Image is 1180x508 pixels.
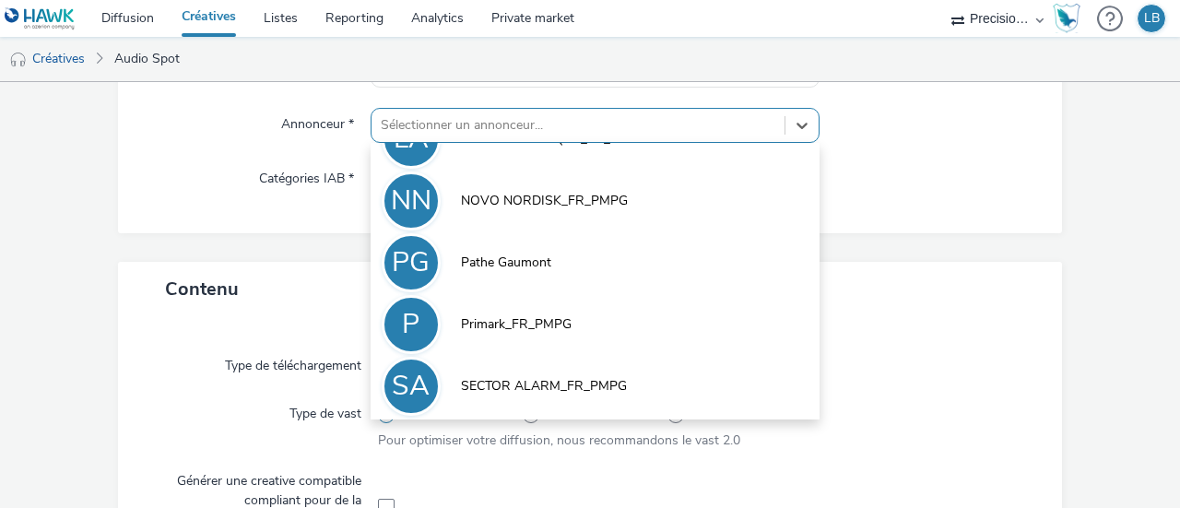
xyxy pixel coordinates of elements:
[391,175,431,227] div: NN
[461,254,551,272] span: Pathe Gaumont
[282,397,369,423] label: Type de vast
[1144,5,1160,32] div: LB
[392,360,430,412] div: SA
[461,192,628,210] span: NOVO NORDISK_FR_PMPG
[165,277,239,301] span: Contenu
[105,37,189,81] a: Audio Spot
[252,162,361,188] label: Catégories IAB *
[9,51,28,69] img: audio
[1053,4,1088,33] a: Hawk Academy
[1053,4,1080,33] img: Hawk Academy
[392,237,430,289] div: PG
[218,349,369,375] label: Type de téléchargement
[274,108,361,134] label: Annonceur *
[402,299,419,350] div: P
[5,7,76,30] img: undefined Logo
[461,315,572,334] span: Primark_FR_PMPG
[378,431,740,449] span: Pour optimiser votre diffusion, nous recommandons le vast 2.0
[461,377,627,396] span: SECTOR ALARM_FR_PMPG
